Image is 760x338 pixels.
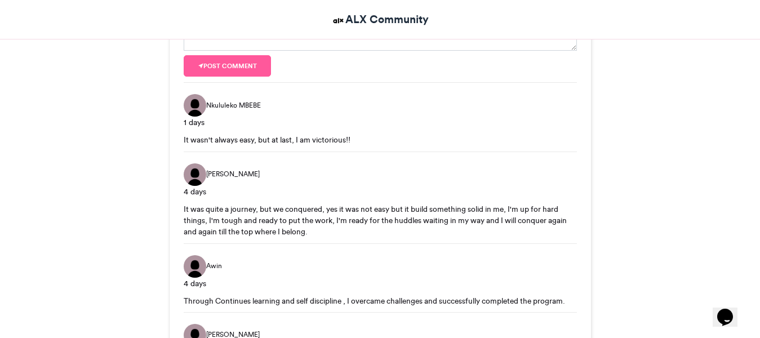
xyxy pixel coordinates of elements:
div: 4 days [184,278,577,290]
div: 4 days [184,186,577,198]
iframe: chat widget [713,293,749,327]
div: It wasn't always easy, but at last, I am victorious!! [184,134,577,145]
span: Nkululeko MBEBE [206,100,261,110]
span: Awin [206,261,222,271]
button: Post comment [184,55,272,77]
a: ALX Community [331,11,429,28]
span: [PERSON_NAME] [206,169,260,179]
img: Awin [184,255,206,278]
img: ALX Community [331,14,345,28]
div: 1 days [184,117,577,128]
div: It was quite a journey, but we conquered, yes it was not easy but it build something solid in me,... [184,203,577,238]
img: Nkululeko [184,94,206,117]
div: Through Continues learning and self discipline , I overcame challenges and successfully completed... [184,295,577,306]
img: Meith [184,163,206,186]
